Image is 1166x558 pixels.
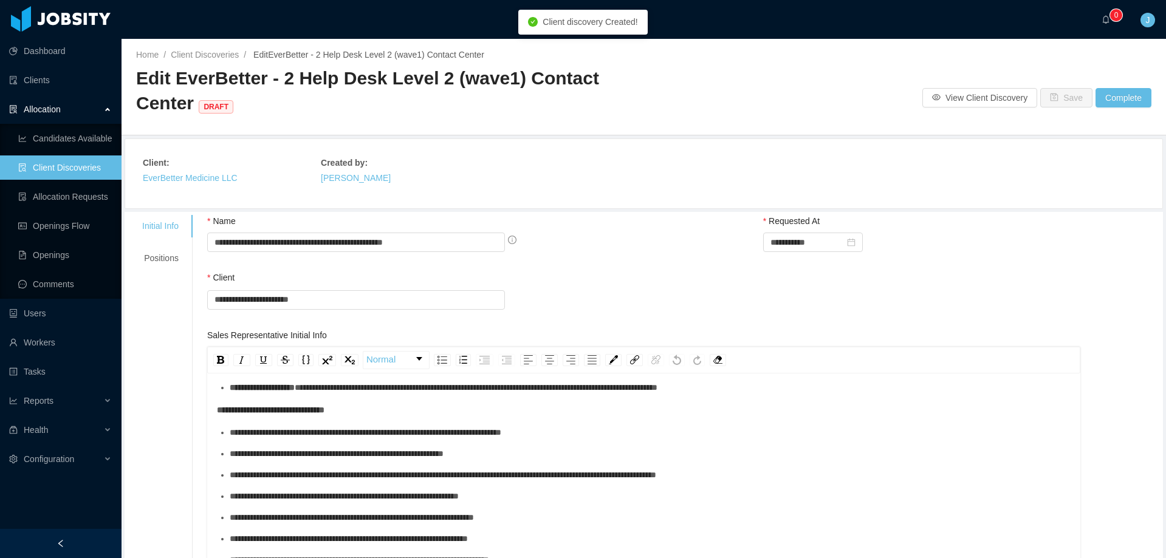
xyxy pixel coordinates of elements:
[9,359,112,384] a: icon: profileTasks
[207,216,236,226] label: Name
[563,354,579,366] div: Right
[24,104,61,114] span: Allocation
[9,330,112,355] a: icon: userWorkers
[707,351,729,369] div: rdw-remove-control
[434,354,451,366] div: Unordered
[508,236,516,244] span: info-circle
[922,88,1037,107] button: icon: eyeView Client Discovery
[9,301,112,325] a: icon: robotUsers
[207,347,1080,373] div: rdw-toolbar
[171,50,239,60] a: Client Discoveries
[9,68,112,92] a: icon: auditClients
[207,330,327,340] label: Sales Representative Initial Info
[207,233,505,252] input: Name
[18,126,112,151] a: icon: line-chartCandidates Available
[143,158,170,168] strong: Client :
[363,351,430,369] div: rdw-dropdown
[18,272,112,296] a: icon: messageComments
[624,351,667,369] div: rdw-link-control
[136,68,599,113] span: Edit EverBetter - 2 Help Desk Level 2 (wave1) Contact Center
[244,50,246,60] span: /
[690,354,705,366] div: Redo
[528,17,538,27] i: icon: check-circle
[207,273,235,282] label: Client
[18,155,112,180] a: icon: file-searchClient Discoveries
[318,354,336,366] div: Superscript
[584,354,600,366] div: Justify
[518,351,603,369] div: rdw-textalign-control
[18,214,112,238] a: icon: idcardOpenings Flow
[1102,15,1110,24] i: icon: bell
[1096,88,1151,107] button: Complete
[669,354,685,366] div: Undo
[1110,9,1122,21] sup: 0
[18,185,112,209] a: icon: file-doneAllocation Requests
[9,455,18,463] i: icon: setting
[1040,88,1092,107] button: icon: saveSave
[763,216,820,226] label: Requested At
[211,351,361,369] div: rdw-inline-control
[626,354,643,366] div: Link
[163,50,166,60] span: /
[341,354,358,366] div: Subscript
[128,215,193,237] div: Initial Info
[363,352,429,369] a: Block Type
[648,354,664,366] div: Unlink
[847,238,856,247] i: icon: calendar
[136,50,159,60] a: Home
[9,426,18,434] i: icon: medicine-box
[476,354,493,366] div: Indent
[213,354,228,366] div: Bold
[456,354,471,366] div: Ordered
[251,50,484,60] span: Edit
[268,50,484,60] a: EverBetter - 2 Help Desk Level 2 (wave1) Contact Center
[9,105,18,114] i: icon: solution
[277,354,293,366] div: Strikethrough
[366,353,396,367] span: Normal
[541,354,558,366] div: Center
[24,425,48,435] span: Health
[9,396,18,405] i: icon: line-chart
[128,247,193,270] div: Positions
[710,354,726,366] div: Remove
[9,39,112,63] a: icon: pie-chartDashboard
[199,100,233,114] span: DRAFT
[321,173,391,183] a: [PERSON_NAME]
[24,396,53,406] span: Reports
[667,351,707,369] div: rdw-history-control
[255,354,272,366] div: Underline
[431,351,518,369] div: rdw-list-control
[233,354,250,366] div: Italic
[498,354,515,366] div: Outdent
[321,158,368,168] strong: Created by :
[143,173,238,183] a: EverBetter Medicine LLC
[298,354,314,366] div: Monospace
[18,243,112,267] a: icon: file-textOpenings
[520,354,537,366] div: Left
[24,454,74,464] span: Configuration
[543,17,637,27] span: Client discovery Created!
[361,351,431,369] div: rdw-block-control
[603,351,624,369] div: rdw-color-picker
[1146,13,1150,27] span: J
